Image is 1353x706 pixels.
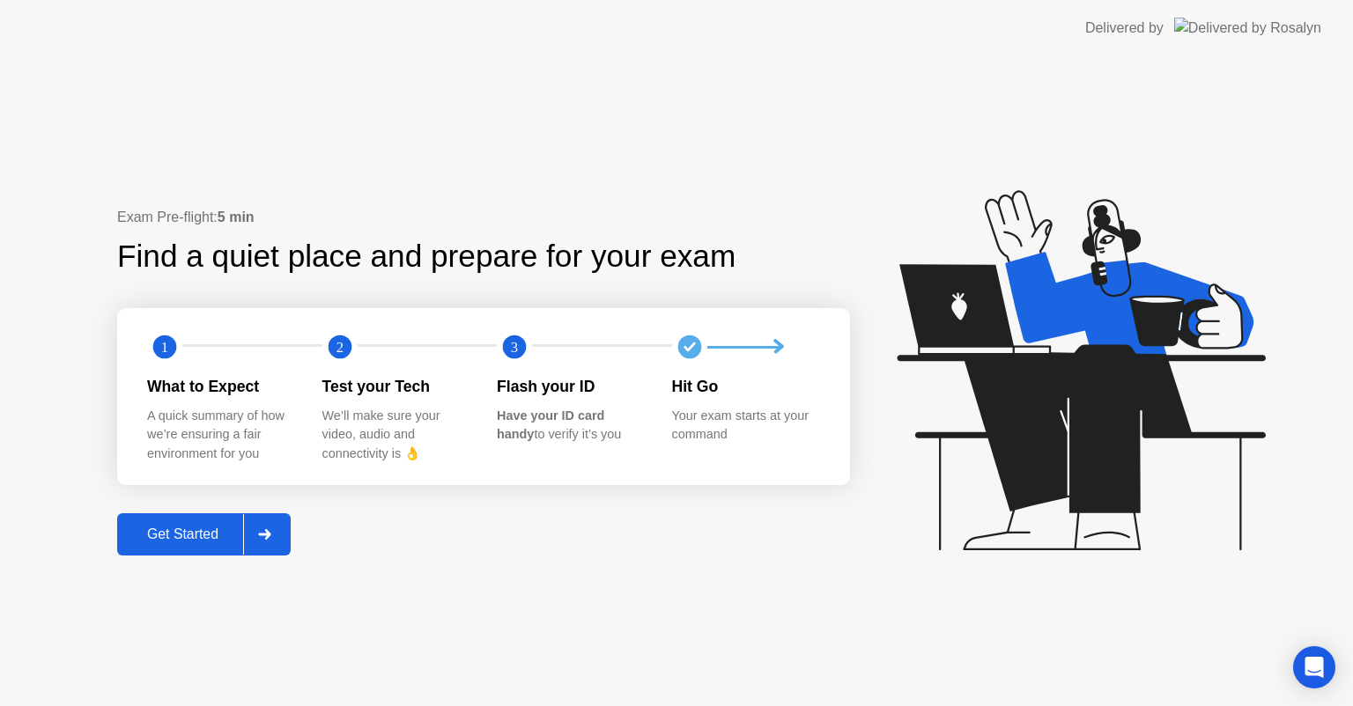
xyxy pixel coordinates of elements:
text: 1 [161,339,168,356]
div: Your exam starts at your command [672,407,819,445]
text: 2 [336,339,343,356]
div: A quick summary of how we’re ensuring a fair environment for you [147,407,294,464]
div: We’ll make sure your video, audio and connectivity is 👌 [322,407,469,464]
div: Open Intercom Messenger [1293,646,1335,688]
div: Test your Tech [322,375,469,398]
div: Find a quiet place and prepare for your exam [117,233,738,280]
b: Have your ID card handy [497,408,604,442]
img: Delivered by Rosalyn [1174,18,1321,38]
div: Delivered by [1085,18,1164,39]
b: 5 min [218,210,255,224]
div: Flash your ID [497,375,644,398]
div: Get Started [122,526,243,542]
button: Get Started [117,513,291,555]
div: to verify it’s you [497,407,644,445]
div: Hit Go [672,375,819,398]
div: What to Expect [147,375,294,398]
text: 3 [511,339,518,356]
div: Exam Pre-flight: [117,207,850,228]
